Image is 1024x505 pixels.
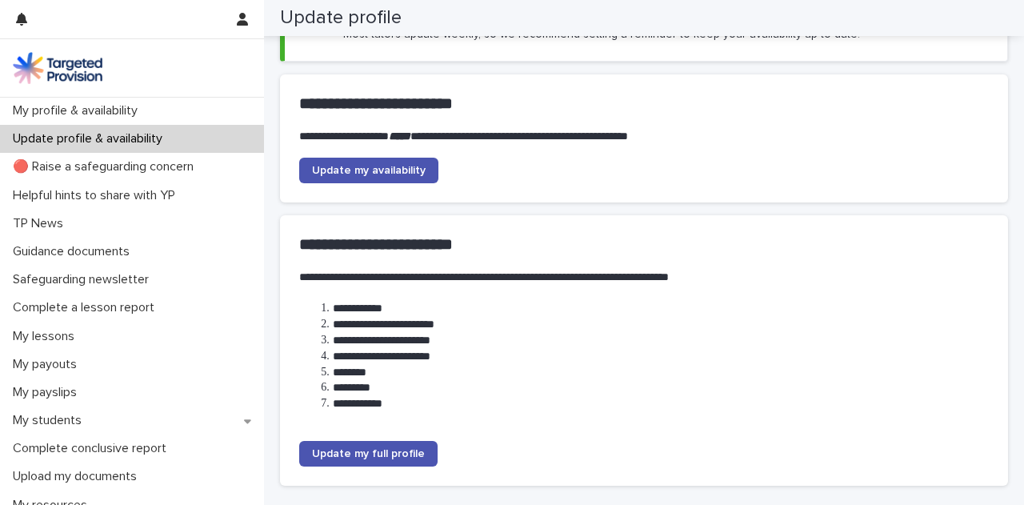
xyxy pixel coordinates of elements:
p: My students [6,413,94,428]
p: 🔴 Raise a safeguarding concern [6,159,206,174]
p: Complete conclusive report [6,441,179,456]
span: Update my availability [312,165,426,176]
p: Complete a lesson report [6,300,167,315]
a: Update my availability [299,158,438,183]
p: TP News [6,216,76,231]
p: Helpful hints to share with YP [6,188,188,203]
p: Guidance documents [6,244,142,259]
span: Update my full profile [312,448,425,459]
p: Upload my documents [6,469,150,484]
p: My profile & availability [6,103,150,118]
p: Safeguarding newsletter [6,272,162,287]
h2: Update profile [280,6,402,30]
p: My payslips [6,385,90,400]
p: Update profile & availability [6,131,175,146]
a: Update my full profile [299,441,438,467]
p: My payouts [6,357,90,372]
img: M5nRWzHhSzIhMunXDL62 [13,52,102,84]
p: My lessons [6,329,87,344]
